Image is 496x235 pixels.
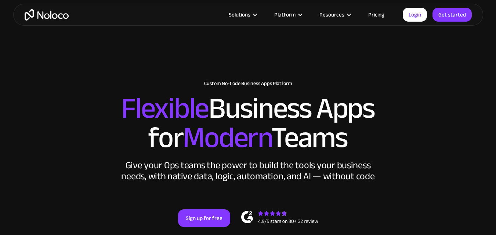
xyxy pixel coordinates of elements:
[25,9,69,21] a: home
[229,10,250,19] div: Solutions
[359,10,394,19] a: Pricing
[274,10,296,19] div: Platform
[319,10,344,19] div: Resources
[220,10,265,19] div: Solutions
[432,8,472,22] a: Get started
[183,110,271,165] span: Modern
[21,81,476,87] h1: Custom No-Code Business Apps Platform
[310,10,359,19] div: Resources
[21,94,476,153] h2: Business Apps for Teams
[120,160,377,182] div: Give your Ops teams the power to build the tools your business needs, with native data, logic, au...
[121,81,209,136] span: Flexible
[403,8,427,22] a: Login
[178,209,230,227] a: Sign up for free
[265,10,310,19] div: Platform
